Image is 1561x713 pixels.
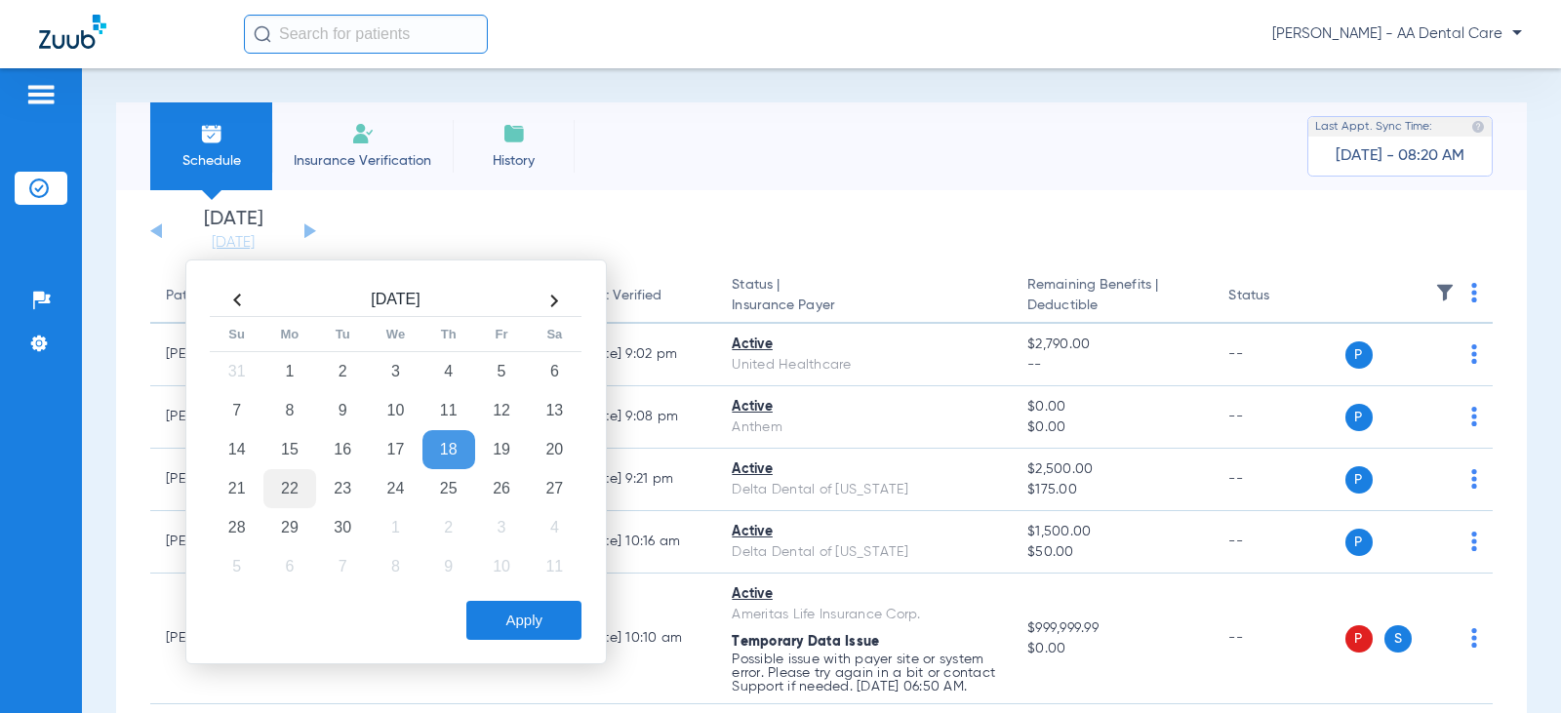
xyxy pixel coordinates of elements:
[165,151,258,171] span: Schedule
[1027,397,1197,417] span: $0.00
[1471,344,1477,364] img: group-dot-blue.svg
[1345,404,1373,431] span: P
[1471,532,1477,551] img: group-dot-blue.svg
[1027,355,1197,376] span: --
[582,286,701,306] div: Last Verified
[732,542,996,563] div: Delta Dental of [US_STATE]
[1027,639,1197,659] span: $0.00
[1345,466,1373,494] span: P
[1027,417,1197,438] span: $0.00
[732,653,996,693] p: Possible issue with payer site or system error. Please try again in a bit or contact Support if n...
[1471,407,1477,426] img: group-dot-blue.svg
[1345,341,1373,369] span: P
[732,397,996,417] div: Active
[732,480,996,500] div: Delta Dental of [US_STATE]
[175,233,292,253] a: [DATE]
[732,584,996,605] div: Active
[1027,618,1197,639] span: $999,999.99
[263,285,528,317] th: [DATE]
[732,296,996,316] span: Insurance Payer
[732,459,996,480] div: Active
[254,25,271,43] img: Search Icon
[1027,480,1197,500] span: $175.00
[200,122,223,145] img: Schedule
[1027,522,1197,542] span: $1,500.00
[567,324,717,386] td: [DATE] 9:02 PM
[1213,269,1344,324] th: Status
[1471,469,1477,489] img: group-dot-blue.svg
[1213,574,1344,704] td: --
[351,122,375,145] img: Manual Insurance Verification
[732,417,996,438] div: Anthem
[502,122,526,145] img: History
[166,286,252,306] div: Patient Name
[732,522,996,542] div: Active
[732,635,879,649] span: Temporary Data Issue
[1027,296,1197,316] span: Deductible
[175,210,292,253] li: [DATE]
[567,386,717,449] td: [DATE] 9:08 PM
[567,511,717,574] td: [DATE] 10:16 AM
[732,355,996,376] div: United Healthcare
[1213,511,1344,574] td: --
[1345,625,1373,653] span: P
[467,151,560,171] span: History
[1213,386,1344,449] td: --
[1471,628,1477,648] img: group-dot-blue.svg
[1027,542,1197,563] span: $50.00
[1435,283,1455,302] img: filter.svg
[1315,117,1432,137] span: Last Appt. Sync Time:
[25,83,57,106] img: hamburger-icon
[732,335,996,355] div: Active
[1471,283,1477,302] img: group-dot-blue.svg
[1384,625,1412,653] span: S
[1336,146,1464,166] span: [DATE] - 08:20 AM
[1345,529,1373,556] span: P
[244,15,488,54] input: Search for patients
[39,15,106,49] img: Zuub Logo
[1213,449,1344,511] td: --
[1027,335,1197,355] span: $2,790.00
[1272,24,1522,44] span: [PERSON_NAME] - AA Dental Care
[466,601,581,640] button: Apply
[567,574,717,704] td: [DATE] 10:10 AM
[582,286,661,306] div: Last Verified
[287,151,438,171] span: Insurance Verification
[1471,120,1485,134] img: last sync help info
[1027,459,1197,480] span: $2,500.00
[166,286,308,306] div: Patient Name
[1213,324,1344,386] td: --
[732,605,996,625] div: Ameritas Life Insurance Corp.
[567,449,717,511] td: [DATE] 9:21 PM
[716,269,1012,324] th: Status |
[1012,269,1213,324] th: Remaining Benefits |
